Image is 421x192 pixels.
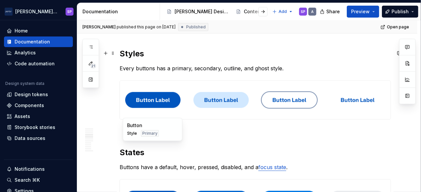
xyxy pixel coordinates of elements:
div: Page tree [164,5,269,18]
a: Data sources [4,133,73,144]
p: Buttons have a default, hover, pressed, disabled, and a . [120,163,391,171]
div: Content [244,8,262,15]
a: Assets [4,111,73,122]
div: Design tokens [15,91,48,98]
div: SP [67,9,72,14]
span: [PERSON_NAME] [82,24,116,30]
span: Add [279,9,287,14]
img: f0306bc8-3074-41fb-b11c-7d2e8671d5eb.png [5,8,13,16]
p: Every buttons has a primary, secondary, outline, and ghost style. [120,64,391,72]
div: Analytics [15,49,36,56]
span: Share [326,8,340,15]
button: Preview [347,6,379,18]
span: Style [127,131,137,136]
span: Primary [142,131,158,136]
a: focus state [258,164,286,170]
span: Publish [392,8,409,15]
a: Components [4,100,73,111]
a: Documentation [4,36,73,47]
span: Preview [351,8,370,15]
div: [PERSON_NAME] Airlines [15,8,58,15]
a: Storybook stories [4,122,73,133]
button: Publish [382,6,418,18]
div: Code automation [15,60,55,67]
button: Search ⌘K [4,175,73,185]
a: Analytics [4,47,73,58]
button: Add [270,7,295,16]
div: published this page on [DATE] [117,24,176,30]
a: Home [4,26,73,36]
div: [PERSON_NAME] Design [175,8,229,15]
div: Documentation [15,38,50,45]
div: Documentation [82,8,157,15]
div: Design system data [5,81,44,86]
button: Notifications [4,164,73,174]
button: Share [317,6,344,18]
a: Design tokens [4,89,73,100]
div: Storybook stories [15,124,55,131]
div: Button [127,122,178,129]
div: Notifications [15,166,45,172]
div: A [311,9,314,14]
h2: States [120,147,391,158]
a: Code automation [4,58,73,69]
div: Data sources [15,135,45,142]
span: Published [186,24,206,30]
a: Content [233,6,265,17]
span: 21 [90,63,96,69]
a: [PERSON_NAME] Design [164,6,232,17]
div: Components [15,102,44,109]
h2: Styles [120,48,391,59]
div: SP [301,9,305,14]
span: Open page [387,24,409,30]
button: [PERSON_NAME] AirlinesSP [1,4,76,19]
div: Assets [15,113,30,120]
a: Open page [379,22,412,32]
div: Home [15,28,28,34]
div: Search ⌘K [15,177,40,183]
